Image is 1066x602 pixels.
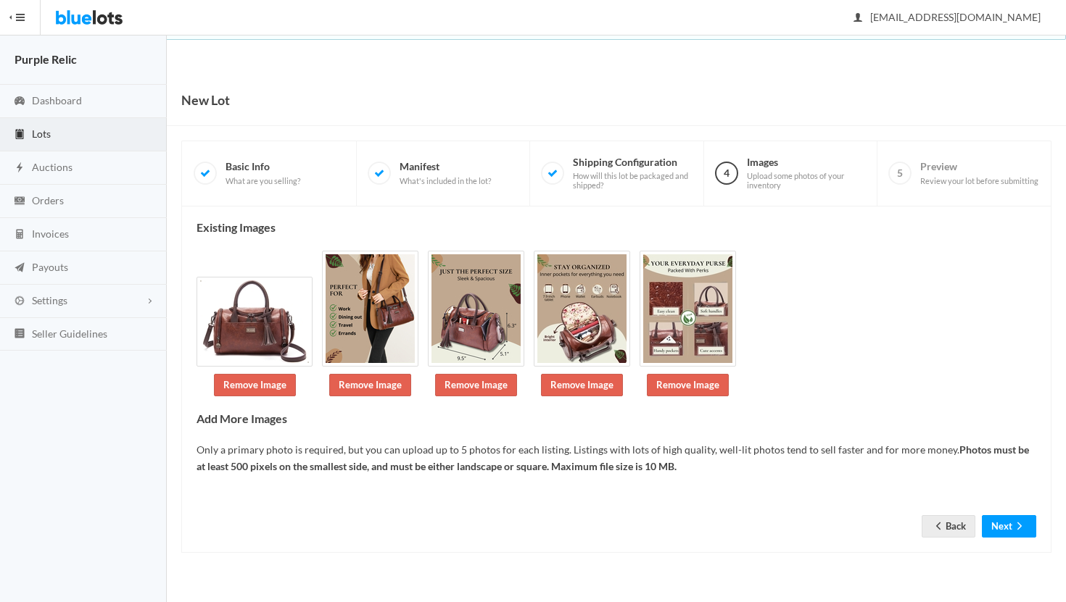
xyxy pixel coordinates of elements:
[854,11,1041,23] span: [EMAIL_ADDRESS][DOMAIN_NAME]
[32,294,67,306] span: Settings
[197,277,313,367] img: fadd92ad-2f33-4946-a318-034589cfbcb8-1743579106.jpg
[12,327,27,341] ion-icon: list box
[435,374,517,396] a: Remove Image
[931,520,946,534] ion-icon: arrow back
[32,227,69,240] span: Invoices
[226,176,300,186] span: What are you selling?
[12,262,27,275] ion-icon: paper plane
[12,228,27,242] ion-icon: calculator
[647,374,729,396] a: Remove Image
[541,374,623,396] a: Remove Image
[428,251,524,367] img: 0802b0c0-9e71-4030-90dc-3b2ad06495b8-1743579109.jpg
[197,442,1036,475] p: Only a primary photo is required, but you can upload up to 5 photos for each listing. Listings wi...
[32,194,64,206] span: Orders
[640,251,736,367] img: c61684ff-2a04-428f-a0fc-5e38bd53fad2-1743579111.jpg
[197,221,1036,234] h4: Existing Images
[32,327,107,340] span: Seller Guidelines
[12,195,27,209] ion-icon: cash
[920,176,1038,186] span: Review your lot before submitting
[12,95,27,109] ion-icon: speedometer
[573,171,692,191] span: How will this lot be packaged and shipped?
[922,515,975,538] a: arrow backBack
[888,162,912,185] span: 5
[32,94,82,106] span: Dashboard
[851,12,865,25] ion-icon: person
[920,160,1038,185] span: Preview
[400,176,491,186] span: What's included in the lot?
[32,127,51,140] span: Lots
[534,251,630,367] img: 17e23eef-2bd3-4f0c-b402-4065adbd7bad-1743579110.jpg
[12,295,27,309] ion-icon: cog
[226,160,300,185] span: Basic Info
[747,156,866,191] span: Images
[1012,520,1027,534] ion-icon: arrow forward
[747,171,866,191] span: Upload some photos of your inventory
[12,162,27,175] ion-icon: flash
[181,89,230,111] h1: New Lot
[715,162,738,185] span: 4
[214,374,296,396] a: Remove Image
[573,156,692,191] span: Shipping Configuration
[322,251,418,367] img: 70299c40-1c20-4331-bea5-a051eac92400-1743579107.jpg
[197,443,1029,472] b: Photos must be at least 500 pixels on the smallest side, and must be either landscape or square. ...
[329,374,411,396] a: Remove Image
[400,160,491,185] span: Manifest
[32,261,68,273] span: Payouts
[197,412,1036,425] h4: Add More Images
[32,161,73,173] span: Auctions
[12,128,27,142] ion-icon: clipboard
[15,52,77,66] strong: Purple Relic
[982,515,1036,538] button: Nextarrow forward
